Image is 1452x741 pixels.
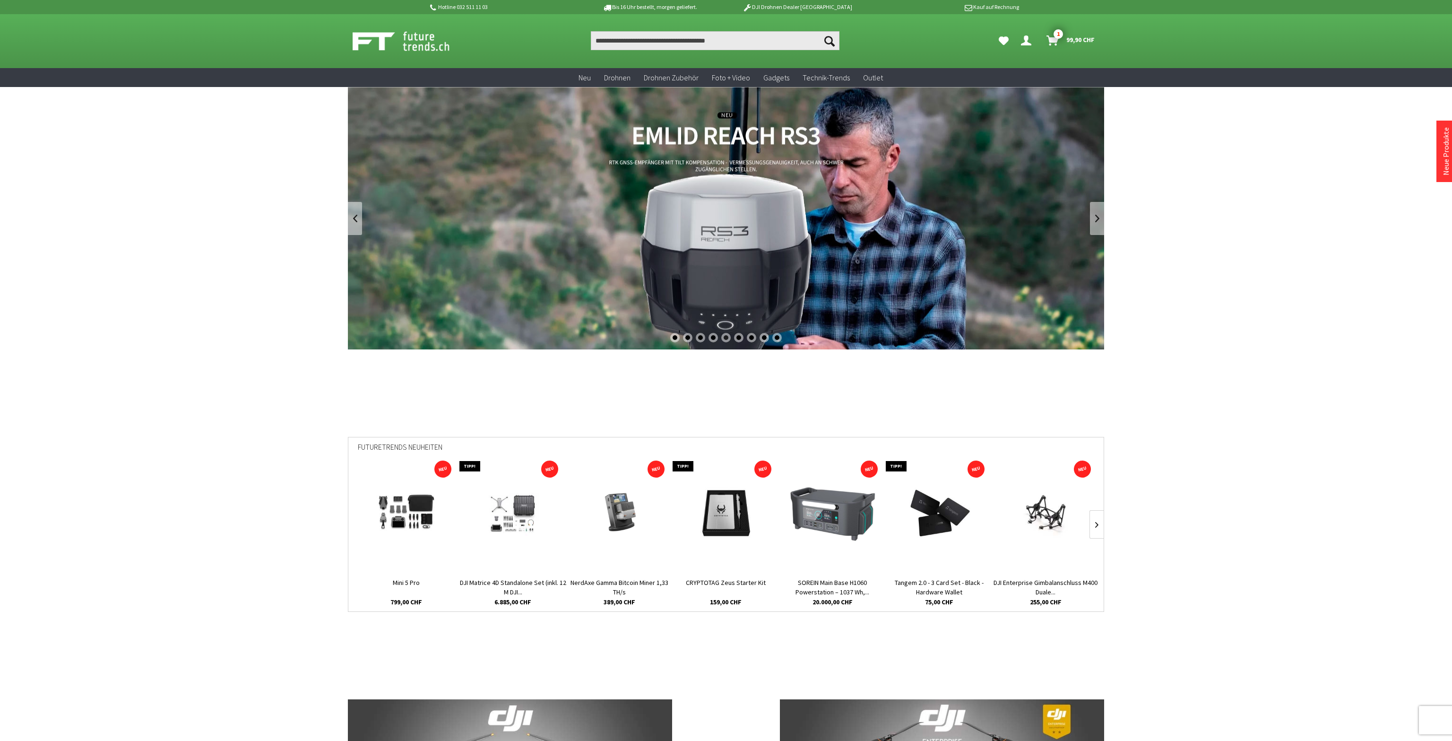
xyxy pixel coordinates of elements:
span: Drohnen Zubehör [644,73,699,82]
span: Foto + Video [712,73,750,82]
span: Drohnen [604,73,631,82]
span: 255,00 CHF [1030,597,1062,607]
a: Foto + Video [705,68,757,87]
a: Dein Konto [1017,31,1039,50]
img: CRYPTOTAG Zeus Starter Kit [698,485,754,542]
div: 9 [772,333,782,342]
div: 8 [760,333,769,342]
span: 1 [1054,29,1063,39]
a: Osmo Nano Magnetisches Kopfband [1099,578,1205,597]
img: Tangem 2.0 - 3 Card Set - Black - Hardware Wallet [905,485,974,542]
span: Outlet [863,73,883,82]
button: Suchen [820,31,839,50]
span: 20.000,00 CHF [812,597,853,607]
a: Mini 5 Pro [353,578,459,597]
span: 799,00 CHF [390,597,422,607]
div: 5 [721,333,731,342]
a: DJI Matrice 4D Standalone Set (inkl. 12 M DJI... [459,578,566,597]
a: Tangem 2.0 - 3 Card Set - Black - Hardware Wallet [886,578,992,597]
span: 6.885,00 CHF [494,597,531,607]
span: 99,90 CHF [1066,32,1095,47]
a: Neu [572,68,597,87]
span: 75,00 CHF [925,597,953,607]
div: 3 [696,333,705,342]
p: Kauf auf Rechnung [871,1,1019,13]
img: SOREIN Main Base H1060 Powerstation – 1037 Wh, 2200 W, LiFePO4 [789,485,876,542]
div: 6 [734,333,743,342]
span: Neu [579,73,591,82]
p: Hotline 032 511 11 03 [428,1,576,13]
a: REACH RS3 von Emlid - GNSS-Empfänger mit Neigungssensor [348,87,1104,349]
span: Technik-Trends [803,73,850,82]
a: CRYPTOTAG Zeus Starter Kit [673,578,779,597]
a: Technik-Trends [796,68,856,87]
a: Warenkorb [1043,31,1099,50]
img: DJI Enterprise Gimbalanschluss M400 Duale Gimbal-Verbindung [1008,485,1083,542]
a: Gadgets [757,68,796,87]
a: NerdAxe Gamma Bitcoin Miner 1,33 TH/s [566,578,673,597]
a: Meine Favoriten [994,31,1013,50]
img: Mini 5 Pro [364,485,449,542]
img: Shop Futuretrends - zur Startseite wechseln [353,29,470,53]
span: 159,00 CHF [710,597,742,607]
img: DJI Matrice 4D Standalone Set (inkl. 12 M DJI Care Enterprise Plus) [474,485,553,542]
p: Bis 16 Uhr bestellt, morgen geliefert. [576,1,723,13]
div: 7 [747,333,756,342]
span: 389,00 CHF [604,597,635,607]
div: 2 [683,333,692,342]
div: 1 [670,333,680,342]
input: Produkt, Marke, Kategorie, EAN, Artikelnummer… [591,31,839,50]
a: Drohnen [597,68,637,87]
p: DJI Drohnen Dealer [GEOGRAPHIC_DATA] [724,1,871,13]
a: Drohnen Zubehör [637,68,705,87]
a: Neue Produkte [1441,127,1451,175]
div: 4 [709,333,718,342]
a: Outlet [856,68,890,87]
img: NerdAxe Gamma Bitcoin Miner 1,33 TH/s [591,485,648,542]
a: SOREIN Main Base H1060 Powerstation – 1037 Wh,... [779,578,886,597]
div: Futuretrends Neuheiten [358,437,1094,463]
a: DJI Enterprise Gimbalanschluss M400 Duale... [993,578,1099,597]
span: Gadgets [763,73,789,82]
